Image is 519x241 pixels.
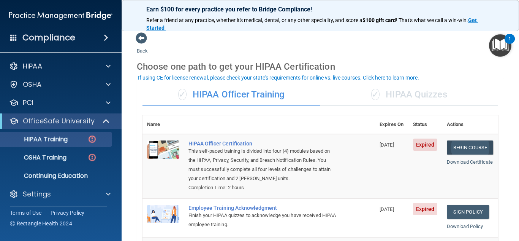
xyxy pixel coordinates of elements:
[413,203,438,215] span: Expired
[413,139,438,151] span: Expired
[188,205,337,211] div: Employee Training Acknowledgment
[142,115,184,134] th: Name
[188,211,337,229] div: Finish your HIPAA quizzes to acknowledge you have received HIPAA employee training.
[22,32,75,43] h4: Compliance
[447,140,493,155] a: Begin Course
[23,80,42,89] p: OSHA
[5,136,68,143] p: HIPAA Training
[137,39,148,54] a: Back
[396,17,468,23] span: ! That's what we call a win-win.
[362,17,396,23] strong: $100 gift card
[9,190,111,199] a: Settings
[371,89,380,100] span: ✓
[188,140,337,147] a: HIPAA Officer Certification
[447,205,489,219] a: Sign Policy
[23,190,51,199] p: Settings
[380,206,394,212] span: [DATE]
[9,80,111,89] a: OSHA
[137,74,420,81] button: If using CE for license renewal, please check your state's requirements for online vs. live cours...
[9,8,112,23] img: PMB logo
[188,183,337,192] div: Completion Time: 2 hours
[188,147,337,183] div: This self-paced training is divided into four (4) modules based on the HIPAA, Privacy, Security, ...
[137,56,504,78] div: Choose one path to get your HIPAA Certification
[23,98,33,107] p: PCI
[178,89,187,100] span: ✓
[23,62,42,71] p: HIPAA
[447,223,483,229] a: Download Policy
[508,39,511,49] div: 1
[146,6,494,13] p: Earn $100 for every practice you refer to Bridge Compliance!
[146,17,478,31] a: Get Started
[408,115,442,134] th: Status
[9,98,111,107] a: PCI
[23,117,95,126] p: OfficeSafe University
[380,142,394,148] span: [DATE]
[142,83,320,106] div: HIPAA Officer Training
[87,134,97,144] img: danger-circle.6113f641.png
[9,62,111,71] a: HIPAA
[5,172,109,180] p: Continuing Education
[87,153,97,162] img: danger-circle.6113f641.png
[489,34,511,57] button: Open Resource Center, 1 new notification
[51,209,85,217] a: Privacy Policy
[320,83,498,106] div: HIPAA Quizzes
[375,115,408,134] th: Expires On
[10,220,72,227] span: Ⓒ Rectangle Health 2024
[146,17,362,23] span: Refer a friend at any practice, whether it's medical, dental, or any other speciality, and score a
[447,159,493,165] a: Download Certificate
[442,115,498,134] th: Actions
[138,75,419,80] div: If using CE for license renewal, please check your state's requirements for online vs. live cours...
[10,209,41,217] a: Terms of Use
[5,154,66,161] p: OSHA Training
[9,117,110,126] a: OfficeSafe University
